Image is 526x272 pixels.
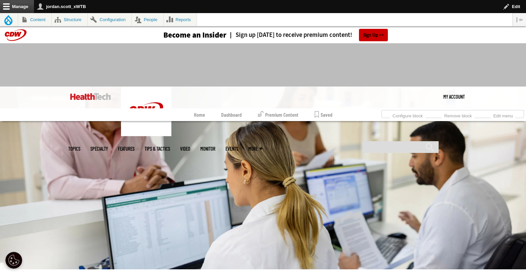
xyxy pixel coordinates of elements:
[442,111,475,119] a: Remove block
[221,108,242,121] a: Dashboard
[88,13,131,26] a: Configuration
[138,31,227,39] a: Become an Insider
[121,87,171,136] img: Home
[52,13,87,26] a: Structure
[226,146,238,151] a: Events
[390,111,426,119] a: Configure block
[70,93,111,100] img: Home
[68,146,80,151] span: Topics
[513,13,526,26] button: Vertical orientation
[200,146,215,151] a: MonITor
[359,29,388,41] a: Sign Up
[121,131,171,138] a: CDW
[194,108,205,121] a: Home
[180,146,190,151] a: Video
[443,87,465,107] div: User menu
[163,31,227,39] h3: Become an Insider
[118,146,134,151] a: Features
[145,146,170,151] a: Tips & Tactics
[5,252,22,269] div: Cookie Settings
[248,146,262,151] span: More
[443,87,465,107] a: My Account
[315,108,332,121] a: Saved
[141,50,386,80] iframe: advertisement
[227,32,352,38] a: Sign up [DATE] to receive premium content!
[5,252,22,269] button: Open Preferences
[90,146,108,151] span: Specialty
[132,13,163,26] a: People
[18,13,51,26] a: Content
[491,111,516,119] a: Edit menu
[164,13,197,26] a: Reports
[258,108,298,121] a: Premium Content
